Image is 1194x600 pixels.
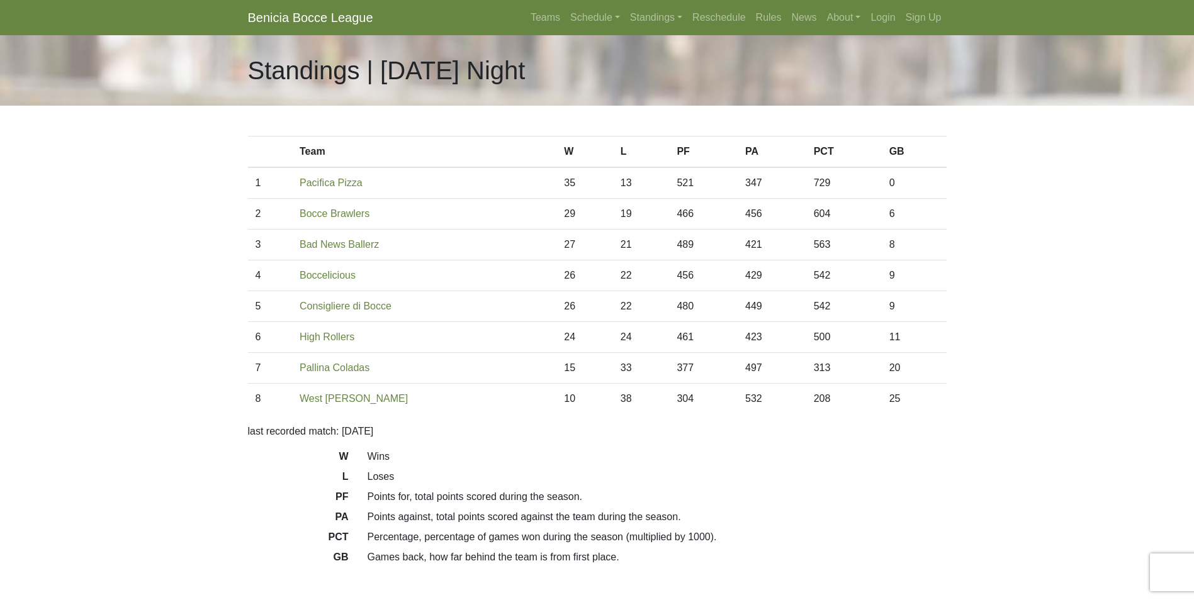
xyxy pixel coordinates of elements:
[613,260,670,291] td: 22
[738,260,806,291] td: 429
[526,5,565,30] a: Teams
[613,136,670,168] th: L
[300,239,379,250] a: Bad News Ballerz
[822,5,866,30] a: About
[882,167,947,199] td: 0
[556,136,613,168] th: W
[806,167,882,199] td: 729
[358,449,956,464] dd: Wins
[669,322,738,353] td: 461
[787,5,822,30] a: News
[239,509,358,530] dt: PA
[669,136,738,168] th: PF
[806,230,882,260] td: 563
[738,353,806,384] td: 497
[248,291,293,322] td: 5
[882,260,947,291] td: 9
[300,208,369,219] a: Bocce Brawlers
[556,167,613,199] td: 35
[300,393,408,404] a: West [PERSON_NAME]
[882,384,947,414] td: 25
[300,331,354,342] a: High Rollers
[248,230,293,260] td: 3
[882,136,947,168] th: GB
[882,291,947,322] td: 9
[806,260,882,291] td: 542
[806,136,882,168] th: PCT
[669,353,738,384] td: 377
[239,530,358,550] dt: PCT
[738,136,806,168] th: PA
[248,424,947,439] p: last recorded match: [DATE]
[248,353,293,384] td: 7
[625,5,687,30] a: Standings
[806,353,882,384] td: 313
[248,5,373,30] a: Benicia Bocce League
[613,230,670,260] td: 21
[751,5,787,30] a: Rules
[806,291,882,322] td: 542
[738,230,806,260] td: 421
[738,199,806,230] td: 456
[882,353,947,384] td: 20
[556,199,613,230] td: 29
[882,322,947,353] td: 11
[669,260,738,291] td: 456
[358,550,956,565] dd: Games back, how far behind the team is from first place.
[901,5,947,30] a: Sign Up
[865,5,900,30] a: Login
[565,5,625,30] a: Schedule
[556,291,613,322] td: 26
[738,322,806,353] td: 423
[613,291,670,322] td: 22
[806,322,882,353] td: 500
[613,167,670,199] td: 13
[613,199,670,230] td: 19
[613,322,670,353] td: 24
[669,167,738,199] td: 521
[239,489,358,509] dt: PF
[248,260,293,291] td: 4
[300,362,369,373] a: Pallina Coladas
[556,353,613,384] td: 15
[358,509,956,525] dd: Points against, total points scored against the team during the season.
[300,177,363,188] a: Pacifica Pizza
[248,167,293,199] td: 1
[248,55,526,86] h1: Standings | [DATE] Night
[687,5,751,30] a: Reschedule
[239,469,358,489] dt: L
[669,291,738,322] td: 480
[292,136,556,168] th: Team
[806,199,882,230] td: 604
[248,384,293,414] td: 8
[300,301,391,311] a: Consigliere di Bocce
[248,199,293,230] td: 2
[882,230,947,260] td: 8
[738,167,806,199] td: 347
[248,322,293,353] td: 6
[806,384,882,414] td: 208
[300,270,356,281] a: Boccelicious
[239,449,358,469] dt: W
[738,291,806,322] td: 449
[613,353,670,384] td: 33
[358,489,956,504] dd: Points for, total points scored during the season.
[358,469,956,484] dd: Loses
[669,384,738,414] td: 304
[613,384,670,414] td: 38
[882,199,947,230] td: 6
[556,230,613,260] td: 27
[738,384,806,414] td: 532
[669,199,738,230] td: 466
[556,322,613,353] td: 24
[556,384,613,414] td: 10
[358,530,956,545] dd: Percentage, percentage of games won during the season (multiplied by 1000).
[239,550,358,570] dt: GB
[669,230,738,260] td: 489
[556,260,613,291] td: 26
